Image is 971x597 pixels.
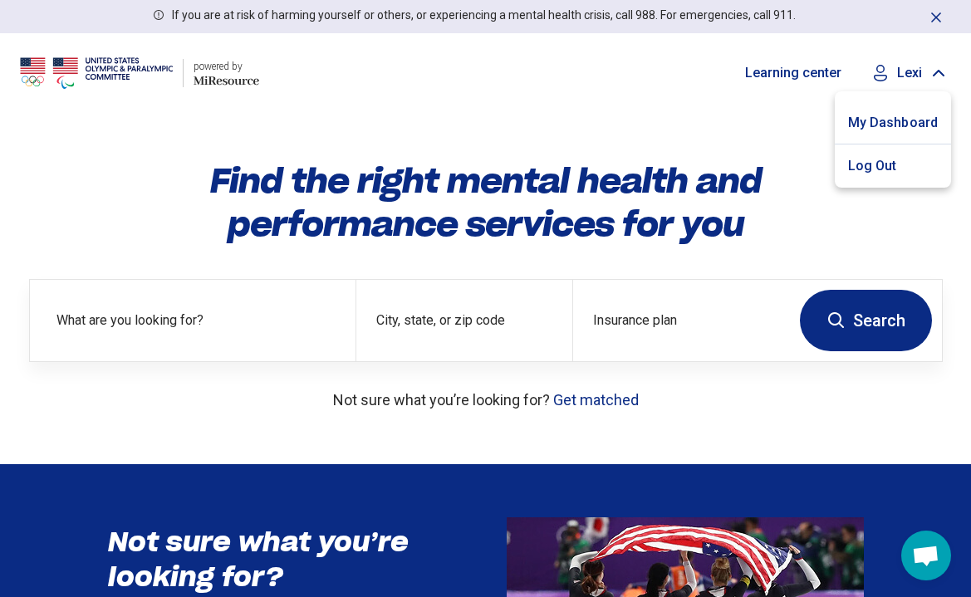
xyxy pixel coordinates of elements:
h1: Find the right mental health and performance services for you [29,159,943,246]
p: If you are at risk of harming yourself or others, or experiencing a mental health crisis, call 98... [172,7,796,24]
p: Lexi [897,65,922,81]
button: Dismiss [928,7,944,27]
p: Not sure what you’re looking for? [29,389,943,411]
div: powered by [194,59,259,74]
a: Get matched [553,391,639,409]
button: Search [800,290,932,351]
a: My Dashboard [835,101,951,144]
label: What are you looking for? [56,311,336,330]
a: Learning center [745,63,841,83]
a: USOPCpowered by [20,53,259,93]
div: Open chat [901,531,951,580]
img: USOPC [20,53,173,93]
p: Log Out [835,144,951,188]
h3: Not sure what you’re looking for? [108,525,440,594]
